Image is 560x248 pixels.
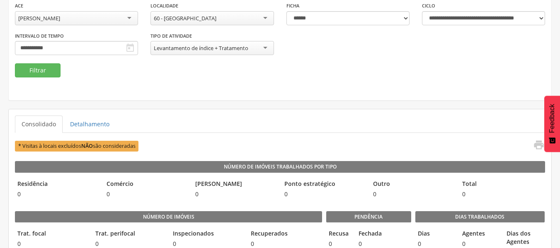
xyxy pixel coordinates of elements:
span: 0 [356,240,381,248]
legend: Trat. perifocal [93,229,167,239]
legend: Trat. focal [15,229,89,239]
legend: Total [460,180,545,189]
a: Consolidado [15,116,63,133]
legend: Inspecionados [170,229,244,239]
legend: Residência [15,180,100,189]
b: NÃO [81,142,93,149]
legend: Outro [371,180,456,189]
legend: Recuperados [248,229,322,239]
span: Feedback [548,104,556,133]
label: Ciclo [422,2,435,9]
legend: Número de Imóveis Trabalhados por Tipo [15,161,545,173]
span: 0 [93,240,167,248]
span: 0 [415,240,456,248]
legend: [PERSON_NAME] [193,180,278,189]
legend: Dias [415,229,456,239]
label: Localidade [150,2,178,9]
legend: Pendência [326,211,411,223]
label: ACE [15,2,23,9]
span: * Visitas à locais excluídos são consideradas [15,141,138,151]
span: 0 [371,190,456,198]
span: 0 [248,240,322,248]
span: 0 [193,190,278,198]
i:  [125,43,135,53]
div: Levantamento de índice + Tratamento [154,44,248,52]
a: Detalhamento [63,116,116,133]
a:  [528,139,545,153]
label: Tipo de Atividade [150,33,192,39]
legend: Agentes [460,229,500,239]
span: 0 [104,190,189,198]
legend: Ponto estratégico [282,180,367,189]
legend: Dias dos Agentes [504,229,544,246]
i:  [533,139,545,151]
legend: Número de imóveis [15,211,322,223]
button: Filtrar [15,63,61,77]
button: Feedback - Mostrar pesquisa [544,96,560,152]
legend: Recusa [326,229,352,239]
span: 0 [326,240,352,248]
span: 0 [460,190,545,198]
span: 0 [460,240,500,248]
legend: Dias Trabalhados [415,211,545,223]
div: 60 - [GEOGRAPHIC_DATA] [154,14,216,22]
legend: Fechada [356,229,381,239]
span: 0 [170,240,244,248]
span: 0 [15,190,100,198]
span: 0 [282,190,367,198]
label: Intervalo de Tempo [15,33,64,39]
legend: Comércio [104,180,189,189]
div: [PERSON_NAME] [18,14,60,22]
label: Ficha [286,2,299,9]
span: 0 [15,240,89,248]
